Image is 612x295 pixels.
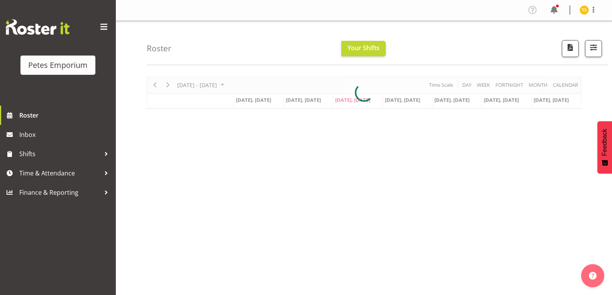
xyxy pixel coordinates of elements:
div: Petes Emporium [28,59,88,71]
span: Feedback [601,129,608,156]
button: Download a PDF of the roster according to the set date range. [562,40,579,57]
span: Roster [19,110,112,121]
span: Time & Attendance [19,167,100,179]
button: Feedback - Show survey [597,121,612,174]
img: help-xxl-2.png [589,272,597,280]
button: Your Shifts [341,41,386,56]
span: Shifts [19,148,100,160]
h4: Roster [147,44,171,53]
span: Inbox [19,129,112,140]
img: tamara-straker11292.jpg [580,5,589,15]
img: Rosterit website logo [6,19,70,35]
span: Finance & Reporting [19,187,100,198]
button: Filter Shifts [585,40,602,57]
span: Your Shifts [348,44,380,52]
